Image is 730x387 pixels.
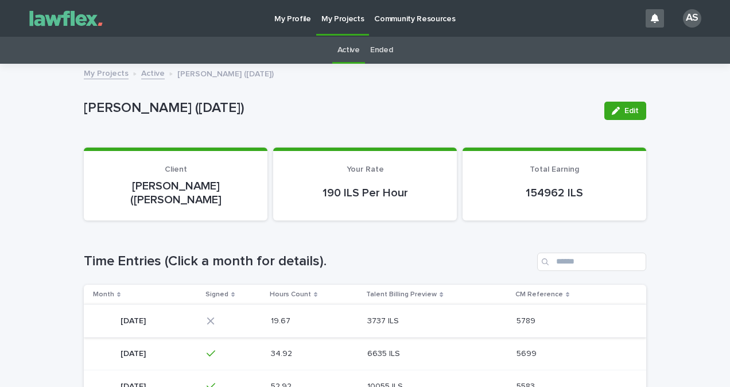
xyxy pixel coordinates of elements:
h1: Time Entries (Click a month for details). [84,253,533,270]
input: Search [537,253,646,271]
p: 3737 ILS [367,314,401,326]
a: Active [337,37,360,64]
img: Gnvw4qrBSHOAfo8VMhG6 [23,7,109,30]
p: [PERSON_NAME] ([PERSON_NAME] [98,179,254,207]
p: [PERSON_NAME] ([DATE]) [84,100,595,117]
span: Total Earning [530,165,579,173]
span: Client [165,165,187,173]
p: Signed [205,288,228,301]
p: [DATE] [121,347,148,359]
p: 5699 [517,347,539,359]
tr: [DATE][DATE] 19.6719.67 3737 ILS3737 ILS 57895789 [84,304,646,337]
span: Edit [624,107,639,115]
p: 6635 ILS [367,347,402,359]
p: 190 ILS Per Hour [287,186,443,200]
button: Edit [604,102,646,120]
a: My Projects [84,66,129,79]
p: 154962 ILS [476,186,632,200]
p: 5789 [517,314,538,326]
p: 19.67 [271,314,293,326]
p: [DATE] [121,314,148,326]
p: Talent Billing Preview [366,288,437,301]
div: AS [683,9,701,28]
p: CM Reference [515,288,563,301]
p: [PERSON_NAME] ([DATE]) [177,67,274,79]
p: 34.92 [271,347,294,359]
span: Your Rate [347,165,384,173]
tr: [DATE][DATE] 34.9234.92 6635 ILS6635 ILS 56995699 [84,337,646,370]
p: Month [93,288,114,301]
p: Hours Count [270,288,311,301]
a: Ended [370,37,393,64]
a: Active [141,66,165,79]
